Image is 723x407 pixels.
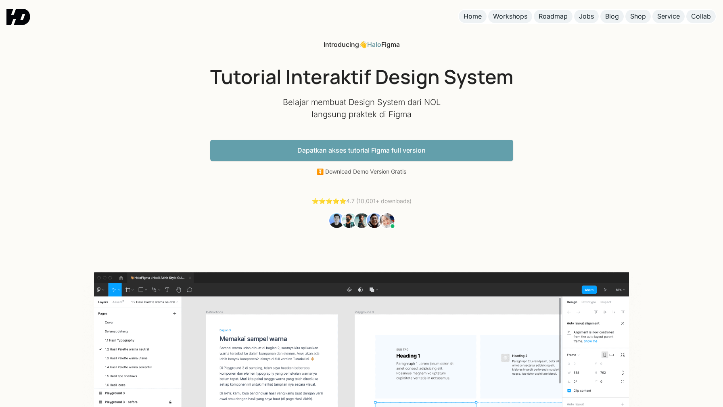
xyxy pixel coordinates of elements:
[312,197,346,204] a: ⭐️⭐️⭐️⭐️⭐️
[328,212,395,229] img: Students Tutorial Belajar UI Design dari NOL Figma HaloFigma
[281,96,442,120] p: Belajar membuat Design System dari NOL langsung praktek di Figma
[625,10,651,23] a: Shop
[324,40,359,48] span: Introducing
[652,10,685,23] a: Service
[686,10,716,23] a: Collab
[691,12,711,21] div: Collab
[381,40,400,48] span: Figma
[534,10,573,23] a: Roadmap
[464,12,482,21] div: Home
[367,40,381,48] a: Halo
[657,12,680,21] div: Service
[605,12,619,21] div: Blog
[579,12,594,21] div: Jobs
[317,168,406,175] a: ⏬ Download Demo Version Gratis
[539,12,568,21] div: Roadmap
[324,40,400,49] div: 👋
[312,197,412,206] div: 4.7 (10,001+ downloads)
[210,140,513,161] a: Dapatkan akses tutorial Figma full version
[493,12,527,21] div: Workshops
[459,10,487,23] a: Home
[488,10,532,23] a: Workshops
[210,65,513,88] h1: Tutorial Interaktif Design System
[630,12,646,21] div: Shop
[574,10,599,23] a: Jobs
[600,10,624,23] a: Blog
